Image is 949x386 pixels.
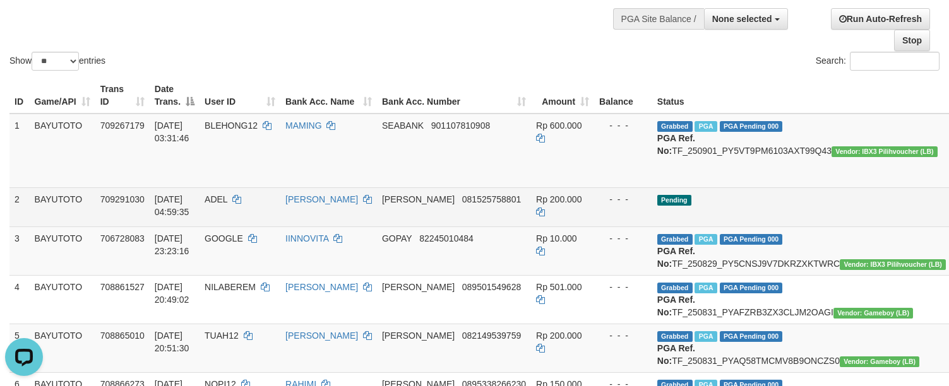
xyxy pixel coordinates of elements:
[720,234,783,245] span: PGA Pending
[285,233,328,243] a: IINNOVITA
[536,194,582,204] span: Rp 200.000
[280,78,377,114] th: Bank Acc. Name: activate to sort column ascending
[599,119,647,132] div: - - -
[431,120,490,131] span: Copy 901107810908 to clipboard
[100,282,145,292] span: 708861527
[382,120,424,131] span: SEABANK
[599,232,647,245] div: - - -
[155,194,189,217] span: [DATE] 04:59:35
[695,331,717,342] span: Marked by aeojona
[30,78,95,114] th: Game/API: activate to sort column ascending
[462,330,521,341] span: Copy 082149539759 to clipboard
[536,282,582,292] span: Rp 501.000
[594,78,652,114] th: Balance
[894,30,930,51] a: Stop
[657,331,693,342] span: Grabbed
[531,78,594,114] th: Amount: activate to sort column ascending
[30,226,95,275] td: BAYUTOTO
[285,330,358,341] a: [PERSON_NAME]
[657,343,695,366] b: PGA Ref. No:
[9,78,30,114] th: ID
[9,324,30,372] td: 5
[382,330,455,341] span: [PERSON_NAME]
[155,330,189,353] span: [DATE] 20:51:30
[536,120,582,131] span: Rp 600.000
[695,283,717,293] span: Marked by aeojona
[285,120,322,131] a: MAMING
[205,120,258,131] span: BLEHONG12
[5,5,43,43] button: Open LiveChat chat widget
[9,114,30,188] td: 1
[205,194,227,204] span: ADEL
[382,233,412,243] span: GOPAY
[285,194,358,204] a: [PERSON_NAME]
[657,246,695,269] b: PGA Ref. No:
[657,121,693,132] span: Grabbed
[599,193,647,206] div: - - -
[9,187,30,226] td: 2
[462,282,521,292] span: Copy 089501549628 to clipboard
[377,78,531,114] th: Bank Acc. Number: activate to sort column ascending
[205,330,239,341] span: TUAH12
[462,194,521,204] span: Copy 081525758801 to clipboard
[720,331,783,342] span: PGA Pending
[100,233,145,243] span: 706728083
[100,194,145,204] span: 709291030
[9,275,30,324] td: 4
[536,330,582,341] span: Rp 200.000
[657,195,691,206] span: Pending
[657,234,693,245] span: Grabbed
[704,8,788,30] button: None selected
[816,52,940,71] label: Search:
[155,282,189,305] span: [DATE] 20:49:02
[100,120,145,131] span: 709267179
[200,78,280,114] th: User ID: activate to sort column ascending
[695,234,717,245] span: Marked by aeojona
[150,78,200,114] th: Date Trans.: activate to sort column descending
[657,133,695,156] b: PGA Ref. No:
[840,259,946,270] span: Vendor URL: https://dashboard.q2checkout.com/secure
[832,146,938,157] span: Vendor URL: https://dashboard.q2checkout.com/secure
[419,233,474,243] span: Copy 82245010484 to clipboard
[30,187,95,226] td: BAYUTOTO
[382,282,455,292] span: [PERSON_NAME]
[100,330,145,341] span: 708865010
[95,78,150,114] th: Trans ID: activate to sort column ascending
[695,121,717,132] span: Marked by aeocindy
[285,282,358,292] a: [PERSON_NAME]
[657,283,693,293] span: Grabbed
[9,226,30,275] td: 3
[720,283,783,293] span: PGA Pending
[30,324,95,372] td: BAYUTOTO
[720,121,783,132] span: PGA Pending
[599,329,647,342] div: - - -
[30,275,95,324] td: BAYUTOTO
[657,295,695,317] b: PGA Ref. No:
[831,8,930,30] a: Run Auto-Refresh
[850,52,940,71] input: Search:
[30,114,95,188] td: BAYUTOTO
[599,281,647,293] div: - - -
[205,233,243,243] span: GOOGLE
[155,233,189,256] span: [DATE] 23:23:16
[536,233,577,243] span: Rp 10.000
[32,52,79,71] select: Showentries
[205,282,256,292] span: NILABEREM
[840,356,919,367] span: Vendor URL: https://dashboard.q2checkout.com/secure
[9,52,105,71] label: Show entries
[712,14,772,24] span: None selected
[613,8,704,30] div: PGA Site Balance /
[155,120,189,143] span: [DATE] 03:31:46
[382,194,455,204] span: [PERSON_NAME]
[833,308,913,319] span: Vendor URL: https://dashboard.q2checkout.com/secure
